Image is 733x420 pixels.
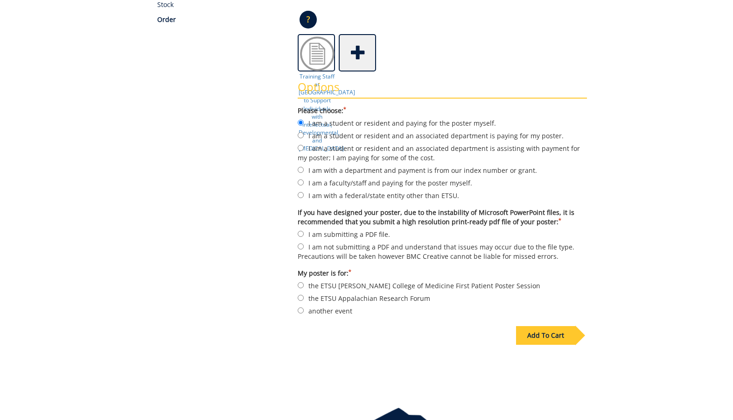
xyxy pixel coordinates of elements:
input: I am a student or resident and paying for the poster myself. [298,120,304,126]
label: If you have designed your poster, due to the instability of Microsoft PowerPoint files, it is rec... [298,208,587,227]
img: Doc2.png [299,35,336,72]
input: I am with a department and payment is from our index number or grant. [298,167,304,173]
label: another event [298,306,587,316]
h3: Options [298,81,587,99]
label: I am a faculty/staff and paying for the poster myself. [298,178,587,188]
label: I am not submitting a PDF and understand that issues may occur due to the file type. Precautions ... [298,242,587,261]
label: the ETSU Appalachian Research Forum [298,293,587,303]
label: I am with a federal/state entity other than ETSU. [298,190,587,200]
label: My poster is for: [298,269,587,278]
label: I am a student or resident and paying for the poster myself. [298,118,587,128]
label: I am a student or resident and an associated department is assisting with payment for my poster; ... [298,143,587,163]
input: I am with a federal/state entity other than ETSU. [298,192,304,198]
label: the ETSU [PERSON_NAME] College of Medicine First Patient Poster Session [298,280,587,291]
label: I am with a department and payment is from our index number or grant. [298,165,587,175]
input: I am not submitting a PDF and understand that issues may occur due to the file type. Precautions ... [298,243,304,249]
input: the ETSU Appalachian Research Forum [298,295,304,301]
p: Order [157,15,284,24]
input: I am submitting a PDF file. [298,231,304,237]
input: I am a student or resident and an associated department is paying for my poster. [298,132,304,138]
p: ? [300,11,317,28]
label: Please choose: [298,106,587,115]
input: the ETSU [PERSON_NAME] College of Medicine First Patient Poster Session [298,282,304,288]
input: I am a student or resident and an associated department is assisting with payment for my poster; ... [298,145,304,151]
div: Add To Cart [516,326,575,345]
label: I am a student or resident and an associated department is paying for my poster. [298,130,587,141]
label: I am submitting a PDF file. [298,229,587,239]
input: another event [298,307,304,313]
input: I am a faculty/staff and paying for the poster myself. [298,179,304,185]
